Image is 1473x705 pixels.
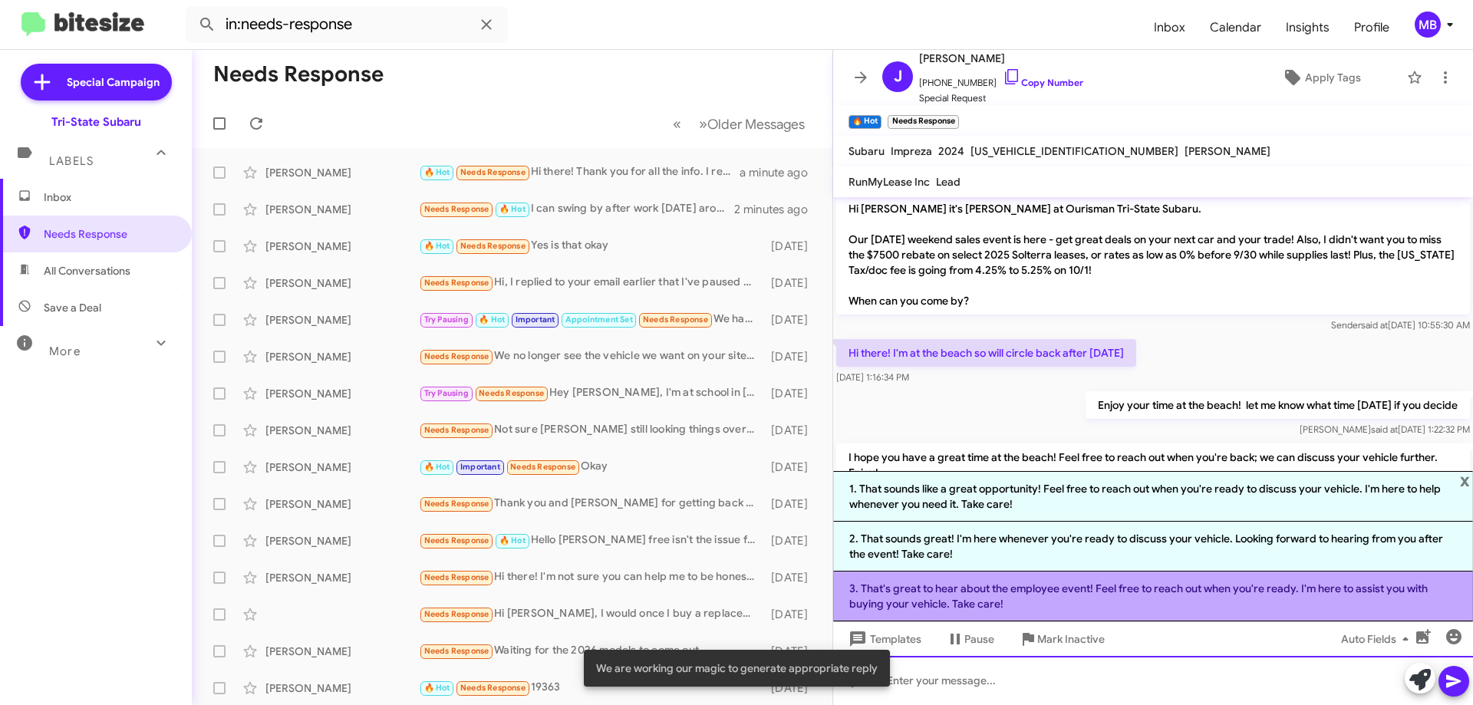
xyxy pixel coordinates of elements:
[964,625,994,653] span: Pause
[919,49,1083,68] span: [PERSON_NAME]
[836,339,1136,367] p: Hi there! I'm at the beach so will circle back after [DATE]
[596,661,878,676] span: We are working our magic to generate appropriate reply
[1242,64,1399,91] button: Apply Tags
[460,167,526,177] span: Needs Response
[1341,625,1415,653] span: Auto Fields
[763,570,820,585] div: [DATE]
[424,609,489,619] span: Needs Response
[424,535,489,545] span: Needs Response
[265,165,419,180] div: [PERSON_NAME]
[836,371,909,383] span: [DATE] 1:16:34 PM
[419,200,734,218] div: I can swing by after work [DATE] around 5:30
[763,533,820,549] div: [DATE]
[424,167,450,177] span: 🔥 Hot
[1007,625,1117,653] button: Mark Inactive
[1402,12,1456,38] button: MB
[970,144,1178,158] span: [US_VEHICLE_IDENTIFICATION_NUMBER]
[664,108,690,140] button: Previous
[938,144,964,158] span: 2024
[424,462,450,472] span: 🔥 Hot
[213,62,384,87] h1: Needs Response
[419,605,763,623] div: Hi [PERSON_NAME], I would once I buy a replacement.
[424,683,450,693] span: 🔥 Hot
[891,144,932,158] span: Impreza
[1198,5,1274,50] a: Calendar
[424,315,469,324] span: Try Pausing
[833,471,1473,522] li: 1. That sounds like a great opportunity! Feel free to reach out when you're ready to discuss your...
[265,423,419,438] div: [PERSON_NAME]
[499,204,526,214] span: 🔥 Hot
[699,114,707,133] span: »
[265,680,419,696] div: [PERSON_NAME]
[265,496,419,512] div: [PERSON_NAME]
[1342,5,1402,50] a: Profile
[424,278,489,288] span: Needs Response
[419,458,763,476] div: Okay
[936,175,961,189] span: Lead
[673,114,681,133] span: «
[1329,625,1427,653] button: Auto Fields
[845,625,921,653] span: Templates
[44,263,130,278] span: All Conversations
[919,68,1083,91] span: [PHONE_NUMBER]
[424,572,489,582] span: Needs Response
[565,315,633,324] span: Appointment Set
[49,344,81,358] span: More
[690,108,814,140] button: Next
[419,163,740,181] div: Hi there! Thank you for all the info. I recently found out my Employer is having an event mid-mon...
[763,607,820,622] div: [DATE]
[763,349,820,364] div: [DATE]
[763,496,820,512] div: [DATE]
[419,568,763,586] div: Hi there! I'm not sure you can help me to be honest. I have a 2023 mazda cx50 and need to upgrade...
[919,91,1083,106] span: Special Request
[424,425,489,435] span: Needs Response
[265,202,419,217] div: [PERSON_NAME]
[265,570,419,585] div: [PERSON_NAME]
[460,683,526,693] span: Needs Response
[44,189,174,205] span: Inbox
[664,108,814,140] nav: Page navigation example
[419,348,763,365] div: We no longer see the vehicle we want on your site. Thank you for your time
[424,351,489,361] span: Needs Response
[1185,144,1270,158] span: [PERSON_NAME]
[44,226,174,242] span: Needs Response
[419,642,763,660] div: Waiting for the 2026 models to come out.
[265,533,419,549] div: [PERSON_NAME]
[460,462,500,472] span: Important
[1274,5,1342,50] a: Insights
[424,646,489,656] span: Needs Response
[1415,12,1441,38] div: MB
[1037,625,1105,653] span: Mark Inactive
[833,572,1473,621] li: 3. That's great to hear about the employee event! Feel free to reach out when you're ready. I'm h...
[424,499,489,509] span: Needs Response
[763,239,820,254] div: [DATE]
[419,237,763,255] div: Yes is that okay
[763,275,820,291] div: [DATE]
[894,64,902,89] span: J
[265,386,419,401] div: [PERSON_NAME]
[419,679,763,697] div: 19363
[419,384,763,402] div: Hey [PERSON_NAME], I'm at school in [GEOGRAPHIC_DATA] for a while so I'm not entirely sure when I...
[265,312,419,328] div: [PERSON_NAME]
[265,644,419,659] div: [PERSON_NAME]
[265,460,419,475] div: [PERSON_NAME]
[734,202,820,217] div: 2 minutes ago
[44,300,101,315] span: Save a Deal
[1331,319,1470,331] span: Sender [DATE] 10:55:30 AM
[1142,5,1198,50] a: Inbox
[419,495,763,512] div: Thank you and [PERSON_NAME] for getting back to [GEOGRAPHIC_DATA].... we liked the Solterra but r...
[265,239,419,254] div: [PERSON_NAME]
[763,312,820,328] div: [DATE]
[419,421,763,439] div: Not sure [PERSON_NAME] still looking things over and looking at deals
[833,522,1473,572] li: 2. That sounds great! I'm here whenever you're ready to discuss your vehicle. Looking forward to ...
[763,386,820,401] div: [DATE]
[265,275,419,291] div: [PERSON_NAME]
[1460,471,1470,489] span: x
[419,311,763,328] div: We have a meeting scheduled for 11AM [DATE].
[888,115,958,129] small: Needs Response
[763,423,820,438] div: [DATE]
[460,241,526,251] span: Needs Response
